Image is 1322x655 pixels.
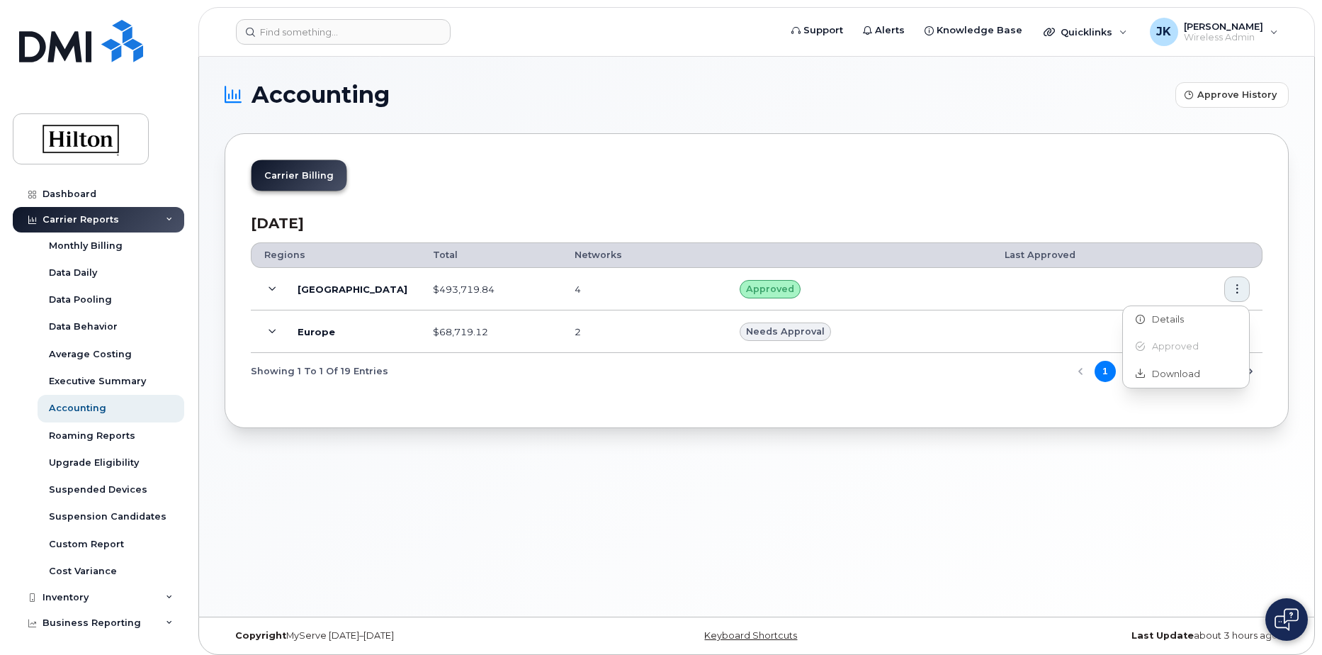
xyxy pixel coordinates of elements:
[562,242,727,268] th: Networks
[420,268,562,310] td: $493,719.84
[562,268,727,310] td: 4
[1197,88,1277,101] span: Approve History
[1095,361,1116,382] button: Page 1
[252,84,390,106] span: Accounting
[746,282,794,296] span: Approved
[1240,361,1261,382] button: Next Page
[225,630,580,642] div: MyServe [DATE]–[DATE]
[562,310,727,353] td: 2
[934,630,1289,642] div: about 3 hours ago
[1131,630,1194,641] strong: Last Update
[251,215,1262,231] h3: [DATE]
[1145,340,1199,353] span: Approved
[298,283,407,296] b: [GEOGRAPHIC_DATA]
[1145,368,1200,381] span: Download
[704,630,797,641] a: Keyboard Shortcuts
[420,310,562,353] td: $68,719.12
[1175,82,1289,108] button: Approve History
[746,325,825,338] span: Needs Approval
[992,242,1211,268] th: Last Approved
[251,242,420,268] th: Regions
[298,325,335,339] b: Europe
[420,242,562,268] th: Total
[1145,313,1184,326] span: Details
[235,630,286,641] strong: Copyright
[1275,608,1299,631] img: Open chat
[251,361,388,382] span: Showing 1 To 1 Of 19 Entries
